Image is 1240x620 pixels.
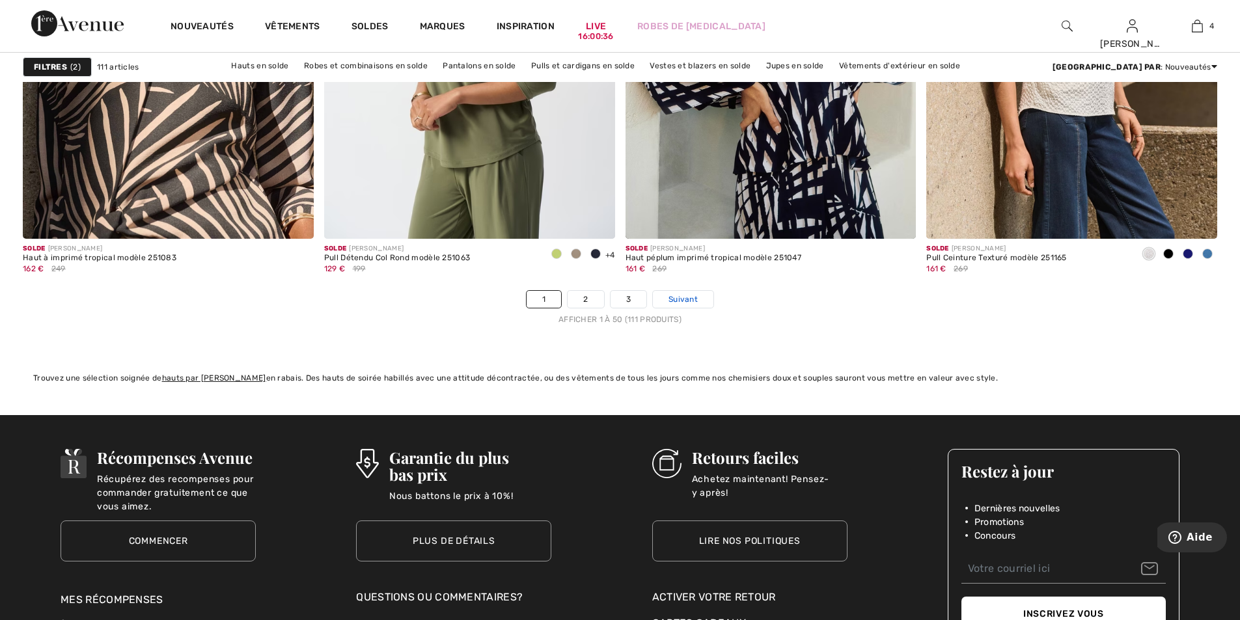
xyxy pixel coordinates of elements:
a: Hauts en solde [225,57,295,74]
a: Vêtements d'extérieur en solde [833,57,967,74]
a: 2 [568,291,603,308]
span: 269 [652,263,667,275]
a: Vestes et blazers en solde [643,57,757,74]
div: White [1139,244,1159,265]
div: Pull Détendu Col Rond modèle 251063 [324,254,471,263]
div: [PERSON_NAME] [626,244,802,254]
span: 111 articles [97,61,139,73]
span: Solde [23,245,46,252]
span: 199 [353,263,366,275]
span: Inspiration [497,21,555,34]
div: [PERSON_NAME] [1100,37,1164,51]
nav: Page navigation [23,290,1217,325]
a: Robes de [MEDICAL_DATA] [637,20,765,33]
img: 1ère Avenue [31,10,124,36]
div: : Nouveautés [1053,61,1217,73]
img: Garantie du plus bas prix [356,449,378,478]
a: Lire nos politiques [652,520,847,561]
div: Afficher 1 à 50 (111 produits) [23,314,1217,325]
span: Suivant [668,293,698,305]
div: Haut à imprimé tropical modèle 251083 [23,254,176,263]
img: Mes infos [1127,18,1138,34]
div: Questions ou commentaires? [356,589,551,612]
div: Haut péplum imprimé tropical modèle 251047 [626,254,802,263]
a: hauts par [PERSON_NAME] [162,373,266,383]
span: Solde [926,245,949,252]
div: Dune [566,244,586,265]
h3: Retours faciles [692,449,847,466]
div: Black [1159,244,1178,265]
a: Suivant [653,291,713,308]
span: Solde [626,245,648,252]
a: Live16:00:36 [586,20,606,33]
span: 2 [70,61,81,73]
a: 3 [611,291,646,308]
span: 129 € [324,264,346,273]
h3: Récompenses Avenue [97,449,256,466]
a: Marques [420,21,465,34]
div: Midnight Blue [1178,244,1198,265]
div: Midnight Blue [586,244,605,265]
a: Vêtements [265,21,320,34]
span: Solde [324,245,347,252]
div: [PERSON_NAME] [926,244,1067,254]
a: Soldes [351,21,389,34]
span: 162 € [23,264,44,273]
iframe: Ouvre un widget dans lequel vous pouvez trouver plus d’informations [1157,522,1227,555]
a: 1 [527,291,561,308]
span: 269 [954,263,968,275]
p: Achetez maintenant! Pensez-y après! [692,472,847,498]
p: Récupérez des recompenses pour commander gratuitement ce que vous aimez. [97,472,256,498]
a: Nouveautés [171,21,234,34]
a: Activer votre retour [652,589,847,605]
a: 4 [1165,18,1229,34]
div: [PERSON_NAME] [23,244,176,254]
img: Retours faciles [652,449,682,478]
h3: Garantie du plus bas prix [389,449,552,483]
span: +4 [605,250,615,260]
div: 16:00:36 [578,31,613,43]
a: Mes récompenses [61,593,163,606]
img: Récompenses Avenue [61,449,87,478]
a: Pulls et cardigans en solde [525,57,641,74]
a: Plus de détails [356,520,551,561]
div: [PERSON_NAME] [324,244,471,254]
div: Pull Ceinture Texturé modèle 251165 [926,254,1067,263]
a: Commencer [61,520,256,561]
img: Mon panier [1192,18,1203,34]
a: Pantalons en solde [436,57,522,74]
strong: [GEOGRAPHIC_DATA] par [1053,62,1161,72]
span: Promotions [974,515,1024,529]
a: Jupes en solde [760,57,831,74]
span: Concours [974,529,1015,543]
p: Nous battons le prix à 10%! [389,489,552,515]
h3: Restez à jour [961,463,1166,479]
input: Votre courriel ici [961,554,1166,584]
span: 4 [1209,20,1214,32]
img: recherche [1062,18,1073,34]
span: 249 [51,263,66,275]
strong: Filtres [34,61,67,73]
span: 161 € [626,264,646,273]
a: Se connecter [1127,20,1138,32]
div: Greenery [547,244,566,265]
span: Dernières nouvelles [974,502,1060,515]
a: Robes et combinaisons en solde [297,57,434,74]
div: Trouvez une sélection soignée de en rabais. Des hauts de soirée habillés avec une attitude décont... [33,372,1207,384]
span: 161 € [926,264,946,273]
div: Coastal blue [1198,244,1217,265]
